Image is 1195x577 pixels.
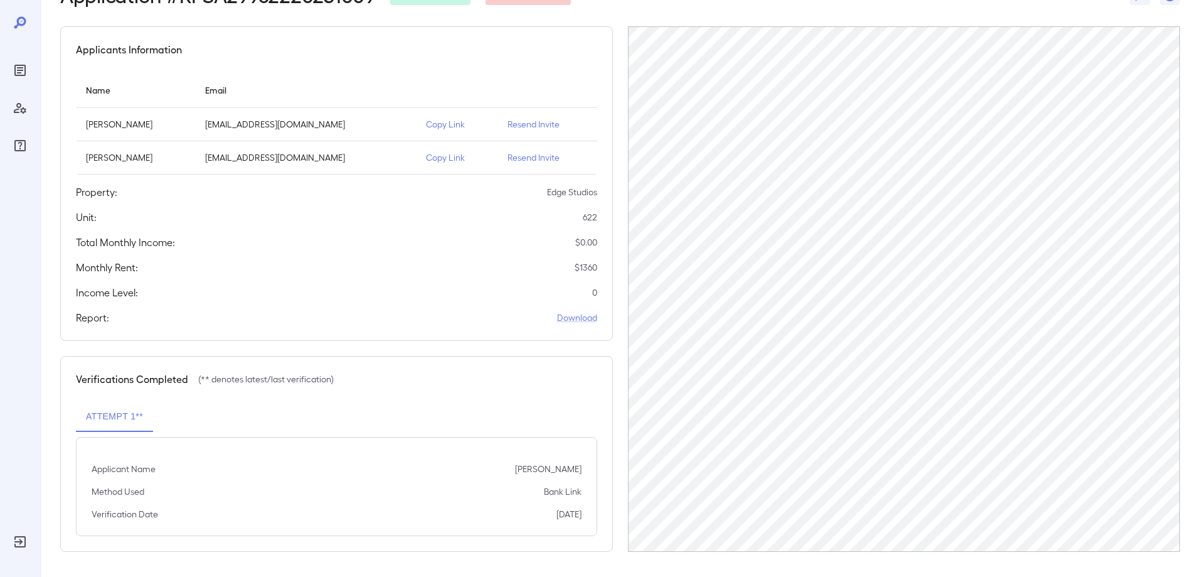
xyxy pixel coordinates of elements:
p: Bank Link [544,485,582,498]
h5: Income Level: [76,285,138,300]
p: Copy Link [426,151,487,164]
h5: Total Monthly Income: [76,235,175,250]
a: Download [557,311,597,324]
p: Applicant Name [92,463,156,475]
p: [DATE] [556,508,582,520]
th: Email [195,72,416,108]
h5: Applicants Information [76,42,182,57]
h5: Unit: [76,210,97,225]
p: Method Used [92,485,144,498]
p: Copy Link [426,118,487,131]
h5: Monthly Rent: [76,260,138,275]
p: Resend Invite [507,151,587,164]
div: Manage Users [10,98,30,118]
h5: Verifications Completed [76,372,188,387]
p: $ 0.00 [575,236,597,249]
p: $ 1360 [575,261,597,274]
th: Name [76,72,195,108]
p: [EMAIL_ADDRESS][DOMAIN_NAME] [205,151,406,164]
p: [EMAIL_ADDRESS][DOMAIN_NAME] [205,118,406,131]
p: Verification Date [92,508,158,520]
p: 622 [583,211,597,224]
p: (** denotes latest/last verification) [198,373,334,386]
p: [PERSON_NAME] [515,463,582,475]
div: FAQ [10,136,30,156]
p: Edge Studios [547,186,597,198]
button: Attempt 1** [76,402,153,432]
h5: Property: [76,185,117,200]
p: [PERSON_NAME] [86,151,185,164]
h5: Report: [76,310,109,325]
table: simple table [76,72,597,175]
p: [PERSON_NAME] [86,118,185,131]
p: 0 [592,286,597,299]
div: Log Out [10,532,30,552]
p: Resend Invite [507,118,587,131]
div: Reports [10,60,30,80]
